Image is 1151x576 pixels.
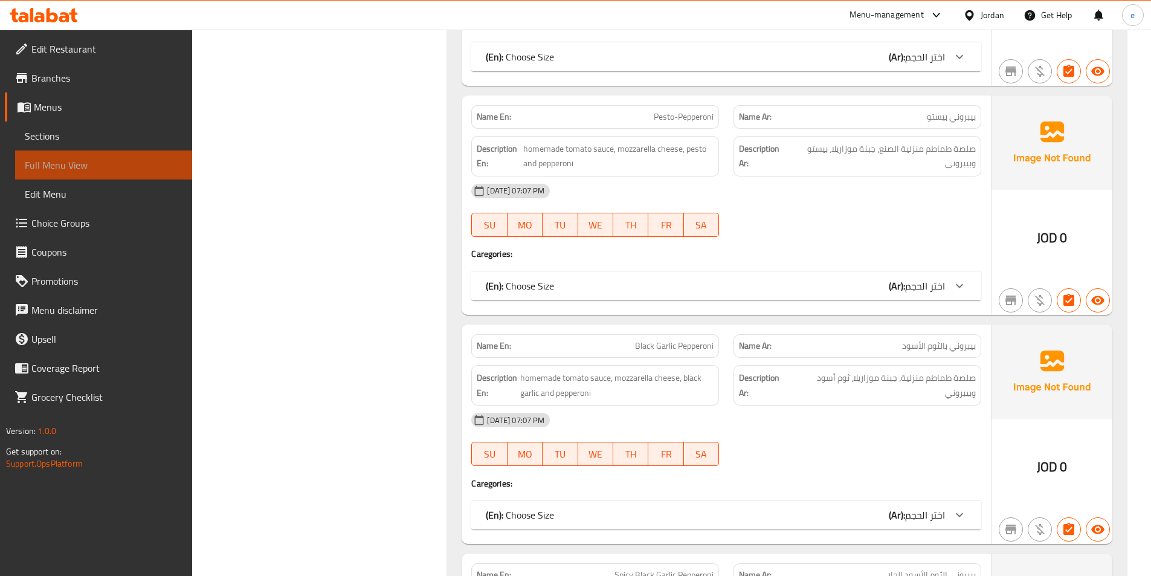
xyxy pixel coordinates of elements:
[5,63,192,92] a: Branches
[999,288,1023,312] button: Not branch specific item
[471,248,981,260] h4: Caregories:
[6,456,83,471] a: Support.OpsPlatform
[508,442,543,466] button: MO
[850,8,924,22] div: Menu-management
[471,271,981,300] div: (En): Choose Size(Ar):اختر الحجم
[543,442,578,466] button: TU
[1057,517,1081,542] button: Has choices
[31,71,182,85] span: Branches
[1028,288,1052,312] button: Purchased item
[792,371,976,400] span: صلصة طماطم منزلية، جبنة موزاريلا، ثوم أسود وبيبروني
[523,141,714,171] span: homemade tomato sauce, mozzarella cheese, pesto and pepperoni
[486,508,554,522] p: Choose Size
[1060,226,1067,250] span: 0
[1057,288,1081,312] button: Has choices
[486,277,503,295] b: (En):
[653,216,679,234] span: FR
[6,444,62,459] span: Get support on:
[547,445,573,463] span: TU
[1086,59,1110,83] button: Available
[5,325,192,354] a: Upsell
[613,442,648,466] button: TH
[31,42,182,56] span: Edit Restaurant
[15,150,192,180] a: Full Menu View
[578,442,613,466] button: WE
[486,48,503,66] b: (En):
[648,442,683,466] button: FR
[689,445,714,463] span: SA
[739,111,772,123] strong: Name Ar:
[31,361,182,375] span: Coverage Report
[981,8,1004,22] div: Jordan
[486,50,554,64] p: Choose Size
[31,274,182,288] span: Promotions
[477,216,502,234] span: SU
[5,209,192,238] a: Choice Groups
[37,423,56,439] span: 1.0.0
[31,390,182,404] span: Grocery Checklist
[31,303,182,317] span: Menu disclaimer
[471,500,981,529] div: (En): Choose Size(Ar):اختر الحجم
[508,213,543,237] button: MO
[578,213,613,237] button: WE
[25,187,182,201] span: Edit Menu
[482,185,549,196] span: [DATE] 07:07 PM
[905,506,945,524] span: اختر الحجم
[5,383,192,412] a: Grocery Checklist
[15,121,192,150] a: Sections
[889,506,905,524] b: (Ar):
[991,325,1112,419] img: Ae5nvW7+0k+MAAAAAElFTkSuQmCC
[1130,8,1135,22] span: e
[512,216,538,234] span: MO
[684,213,719,237] button: SA
[31,245,182,259] span: Coupons
[653,445,679,463] span: FR
[648,213,683,237] button: FR
[482,415,549,426] span: [DATE] 07:07 PM
[1060,455,1067,479] span: 0
[31,216,182,230] span: Choice Groups
[618,216,643,234] span: TH
[471,477,981,490] h4: Caregories:
[654,111,714,123] span: Pesto-Pepperoni
[583,216,608,234] span: WE
[477,340,511,352] strong: Name En:
[25,158,182,172] span: Full Menu View
[471,42,981,71] div: (En): Choose Size(Ar):اختر الحجم
[520,371,714,400] span: homemade tomato sauce, mozzarella cheese, black garlic and pepperoni
[477,445,502,463] span: SU
[471,442,507,466] button: SU
[583,445,608,463] span: WE
[1057,59,1081,83] button: Has choices
[689,216,714,234] span: SA
[477,111,511,123] strong: Name En:
[6,423,36,439] span: Version:
[34,100,182,114] span: Menus
[739,371,789,400] strong: Description Ar:
[889,277,905,295] b: (Ar):
[512,445,538,463] span: MO
[471,19,981,31] h4: Caregories:
[25,129,182,143] span: Sections
[1028,59,1052,83] button: Purchased item
[739,141,787,171] strong: Description Ar:
[486,506,503,524] b: (En):
[1028,517,1052,542] button: Purchased item
[5,296,192,325] a: Menu disclaimer
[1037,226,1057,250] span: JOD
[5,92,192,121] a: Menus
[902,340,976,352] span: بيبروني بالثوم الأسود
[684,442,719,466] button: SA
[1086,288,1110,312] button: Available
[5,267,192,296] a: Promotions
[547,216,573,234] span: TU
[613,213,648,237] button: TH
[5,354,192,383] a: Coverage Report
[1086,517,1110,542] button: Available
[739,340,772,352] strong: Name Ar:
[635,340,714,352] span: Black Garlic Pepperoni
[486,279,554,293] p: Choose Size
[1037,455,1057,479] span: JOD
[999,517,1023,542] button: Not branch specific item
[790,141,976,171] span: صلصة طماطم منزلية الصنع، جبنة موزاريلا، بيستو وبيبروني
